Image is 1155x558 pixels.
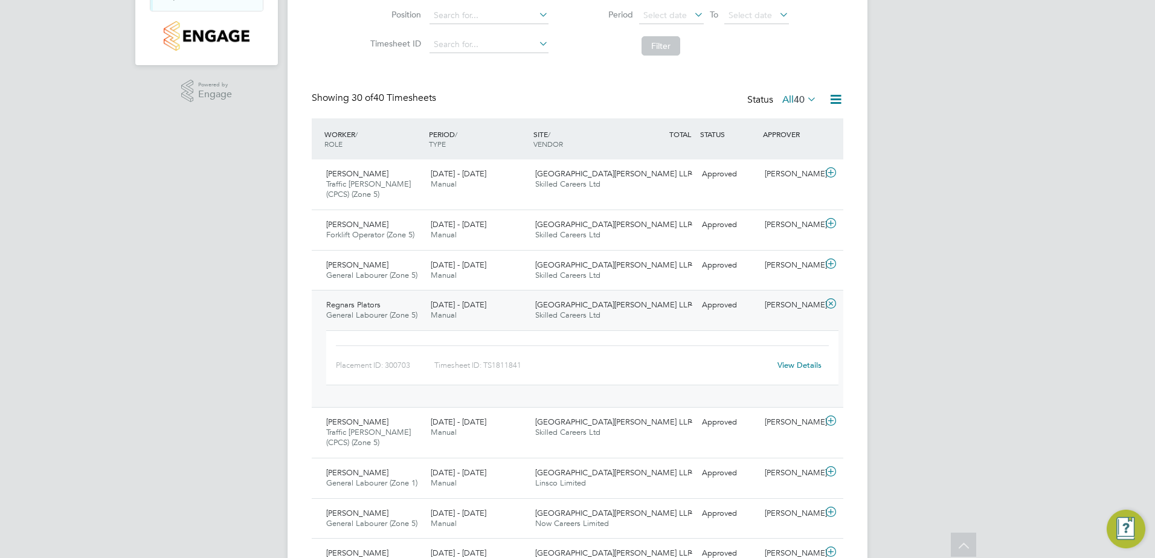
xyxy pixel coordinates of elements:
[535,467,692,478] span: [GEOGRAPHIC_DATA][PERSON_NAME] LLP
[729,10,772,21] span: Select date
[431,270,457,280] span: Manual
[760,412,823,432] div: [PERSON_NAME]
[634,412,697,432] div: -
[634,295,697,315] div: -
[760,215,823,235] div: [PERSON_NAME]
[535,168,692,179] span: [GEOGRAPHIC_DATA][PERSON_NAME] LLP
[434,356,770,375] div: Timesheet ID: TS1811841
[326,219,388,229] span: [PERSON_NAME]
[634,164,697,184] div: -
[352,92,373,104] span: 30 of
[697,295,760,315] div: Approved
[431,467,486,478] span: [DATE] - [DATE]
[198,80,232,90] span: Powered by
[535,270,600,280] span: Skilled Careers Ltd
[697,123,760,145] div: STATUS
[326,168,388,179] span: [PERSON_NAME]
[535,260,692,270] span: [GEOGRAPHIC_DATA][PERSON_NAME] LLP
[321,123,426,155] div: WORKER
[533,139,563,149] span: VENDOR
[326,427,411,447] span: Traffic [PERSON_NAME] (CPCS) (Zone 5)
[181,80,233,103] a: Powered byEngage
[747,92,819,109] div: Status
[706,7,722,22] span: To
[430,7,549,24] input: Search for...
[535,548,692,558] span: [GEOGRAPHIC_DATA][PERSON_NAME] LLP
[326,229,414,240] span: Forklift Operator (Zone 5)
[760,295,823,315] div: [PERSON_NAME]
[535,229,600,240] span: Skilled Careers Ltd
[697,412,760,432] div: Approved
[431,518,457,528] span: Manual
[535,219,692,229] span: [GEOGRAPHIC_DATA][PERSON_NAME] LLP
[642,36,680,56] button: Filter
[431,427,457,437] span: Manual
[669,129,691,139] span: TOTAL
[324,139,343,149] span: ROLE
[634,255,697,275] div: -
[431,548,486,558] span: [DATE] - [DATE]
[326,417,388,427] span: [PERSON_NAME]
[431,168,486,179] span: [DATE] - [DATE]
[431,260,486,270] span: [DATE] - [DATE]
[455,129,457,139] span: /
[579,9,633,20] label: Period
[760,463,823,483] div: [PERSON_NAME]
[535,300,692,310] span: [GEOGRAPHIC_DATA][PERSON_NAME] LLP
[535,417,692,427] span: [GEOGRAPHIC_DATA][PERSON_NAME] LLP
[326,270,417,280] span: General Labourer (Zone 5)
[643,10,687,21] span: Select date
[326,548,388,558] span: [PERSON_NAME]
[697,215,760,235] div: Approved
[760,164,823,184] div: [PERSON_NAME]
[326,310,417,320] span: General Labourer (Zone 5)
[697,504,760,524] div: Approved
[431,300,486,310] span: [DATE] - [DATE]
[430,36,549,53] input: Search for...
[367,38,421,49] label: Timesheet ID
[326,179,411,199] span: Traffic [PERSON_NAME] (CPCS) (Zone 5)
[312,92,439,104] div: Showing
[150,21,263,51] a: Go to home page
[535,179,600,189] span: Skilled Careers Ltd
[429,139,446,149] span: TYPE
[164,21,249,51] img: countryside-properties-logo-retina.png
[1107,510,1145,548] button: Engage Resource Center
[326,518,417,528] span: General Labourer (Zone 5)
[431,478,457,488] span: Manual
[535,478,586,488] span: Linsco Limited
[794,94,805,106] span: 40
[326,260,388,270] span: [PERSON_NAME]
[426,123,530,155] div: PERIOD
[431,229,457,240] span: Manual
[760,255,823,275] div: [PERSON_NAME]
[355,129,358,139] span: /
[326,478,417,488] span: General Labourer (Zone 1)
[367,9,421,20] label: Position
[535,310,600,320] span: Skilled Careers Ltd
[777,360,822,370] a: View Details
[326,300,381,310] span: Regnars Plators
[634,463,697,483] div: -
[535,427,600,437] span: Skilled Careers Ltd
[198,89,232,100] span: Engage
[760,123,823,145] div: APPROVER
[634,504,697,524] div: -
[431,219,486,229] span: [DATE] - [DATE]
[535,508,692,518] span: [GEOGRAPHIC_DATA][PERSON_NAME] LLP
[431,310,457,320] span: Manual
[697,463,760,483] div: Approved
[326,508,388,518] span: [PERSON_NAME]
[697,164,760,184] div: Approved
[634,215,697,235] div: -
[431,179,457,189] span: Manual
[352,92,436,104] span: 40 Timesheets
[336,356,434,375] div: Placement ID: 300703
[431,508,486,518] span: [DATE] - [DATE]
[697,255,760,275] div: Approved
[782,94,817,106] label: All
[326,467,388,478] span: [PERSON_NAME]
[431,417,486,427] span: [DATE] - [DATE]
[530,123,635,155] div: SITE
[548,129,550,139] span: /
